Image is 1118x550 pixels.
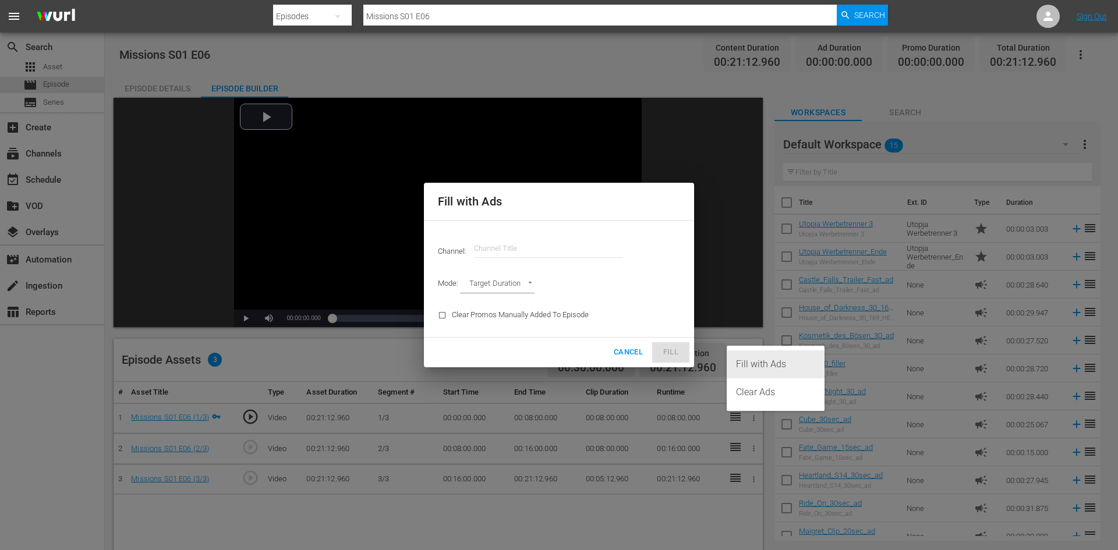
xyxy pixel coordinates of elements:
h2: Fill with Ads [438,192,680,211]
span: menu [7,9,21,23]
a: Sign Out [1077,12,1107,21]
img: ans4CAIJ8jUAAAAAAAAAAAAAAAAAAAAAAAAgQb4GAAAAAAAAAAAAAAAAAAAAAAAAJMjXAAAAAAAAAAAAAAAAAAAAAAAAgAT5G... [28,3,84,30]
button: Cancel [609,342,648,363]
div: Fill with Ads [736,350,815,378]
div: Target Duration [460,276,535,293]
div: Clear Ads [736,378,815,406]
span: Search [854,5,885,26]
div: Mode: [431,269,687,300]
span: Channel: [438,247,474,256]
span: Cancel [614,346,643,359]
div: Clear Promos Manually Added To Episode [431,300,596,330]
